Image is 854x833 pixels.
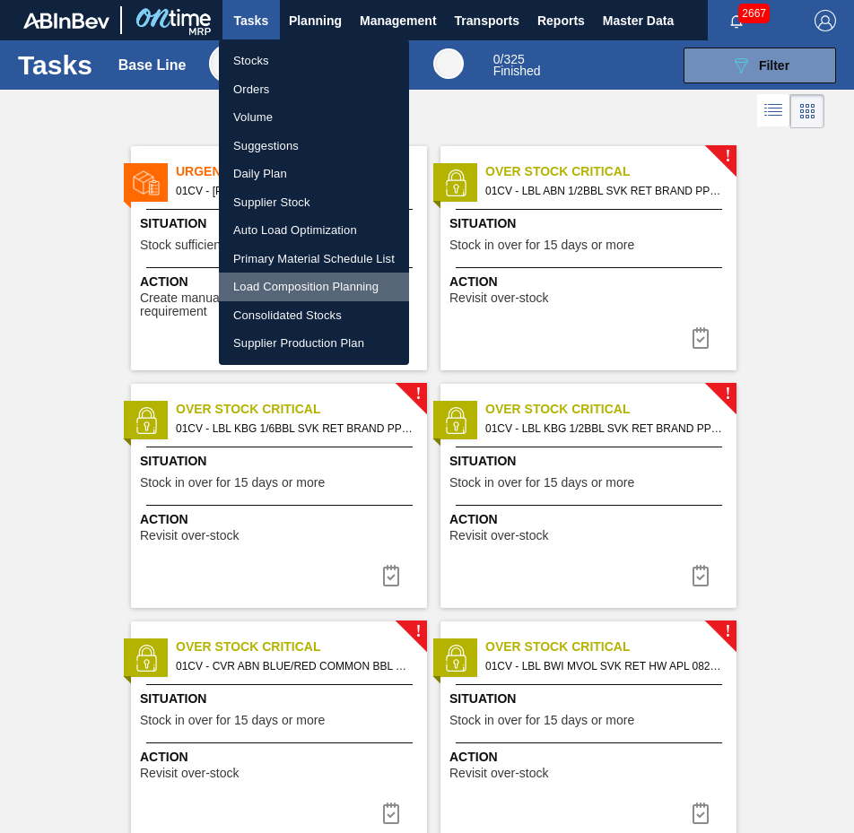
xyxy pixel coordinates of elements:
a: Supplier Stock [219,188,409,217]
a: Daily Plan [219,160,409,188]
a: Supplier Production Plan [219,329,409,358]
a: Stocks [219,47,409,75]
a: Suggestions [219,132,409,161]
a: Consolidated Stocks [219,301,409,330]
a: Primary Material Schedule List [219,245,409,273]
a: Load Composition Planning [219,273,409,301]
a: Auto Load Optimization [219,216,409,245]
a: Orders [219,75,409,104]
a: Volume [219,103,409,132]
